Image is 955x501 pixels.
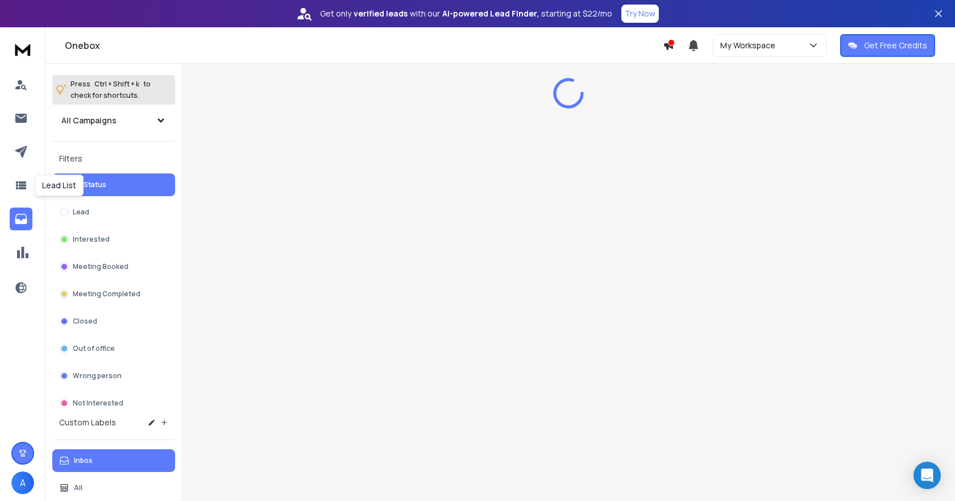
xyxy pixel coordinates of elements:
button: All Campaigns [52,109,175,132]
p: Get Free Credits [864,40,927,51]
button: Wrong person [52,365,175,387]
button: Closed [52,310,175,333]
h3: Custom Labels [59,417,116,428]
button: Meeting Completed [52,283,175,305]
p: Press to check for shortcuts. [70,78,151,101]
p: Lead [73,208,89,217]
div: Open Intercom Messenger [914,462,941,489]
p: Inbox [74,456,93,465]
p: Try Now [625,8,655,19]
p: Meeting Completed [73,289,140,299]
button: Meeting Booked [52,255,175,278]
p: Get only with our starting at $22/mo [320,8,612,19]
button: Not Interested [52,392,175,415]
p: Closed [73,317,97,326]
button: Get Free Credits [840,34,935,57]
p: All Status [74,180,106,189]
p: Interested [73,235,110,244]
h1: All Campaigns [61,115,117,126]
span: Ctrl + Shift + k [93,77,141,90]
button: A [11,471,34,494]
p: Not Interested [73,399,123,408]
div: Lead List [35,175,84,196]
p: Wrong person [73,371,122,380]
button: All [52,477,175,499]
h1: Onebox [65,39,663,52]
button: All Status [52,173,175,196]
p: Out of office [73,344,115,353]
h3: Filters [52,151,175,167]
p: Meeting Booked [73,262,128,271]
button: Lead [52,201,175,223]
strong: AI-powered Lead Finder, [442,8,539,19]
button: Interested [52,228,175,251]
strong: verified leads [354,8,408,19]
p: My Workspace [720,40,780,51]
button: Inbox [52,449,175,472]
button: Out of office [52,337,175,360]
img: logo [11,39,34,60]
button: Try Now [621,5,659,23]
p: All [74,483,82,492]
